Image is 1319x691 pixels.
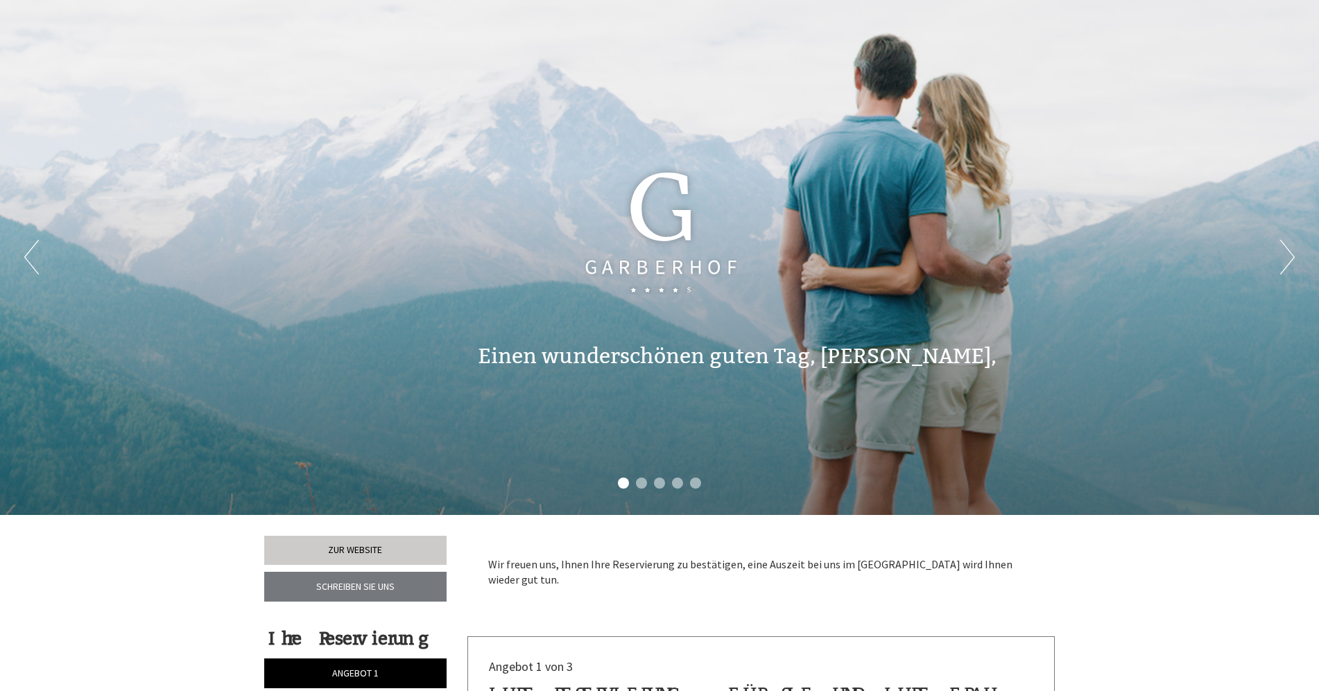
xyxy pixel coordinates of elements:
button: Previous [24,240,39,274]
button: Next [1280,240,1295,274]
div: Ihre Reservierung [264,626,447,651]
a: Schreiben Sie uns [264,572,447,602]
span: Wir freuen uns, Ihnen Ihre Reservierung zu bestätigen, eine Auszeit bei uns im [GEOGRAPHIC_DATA] ... [488,557,1012,587]
span: Angebot 1 von 3 [489,658,573,674]
a: Zur Website [264,536,447,565]
h1: Einen wunderschönen guten Tag, [PERSON_NAME], [478,345,997,368]
span: Angebot 1 [332,667,379,679]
